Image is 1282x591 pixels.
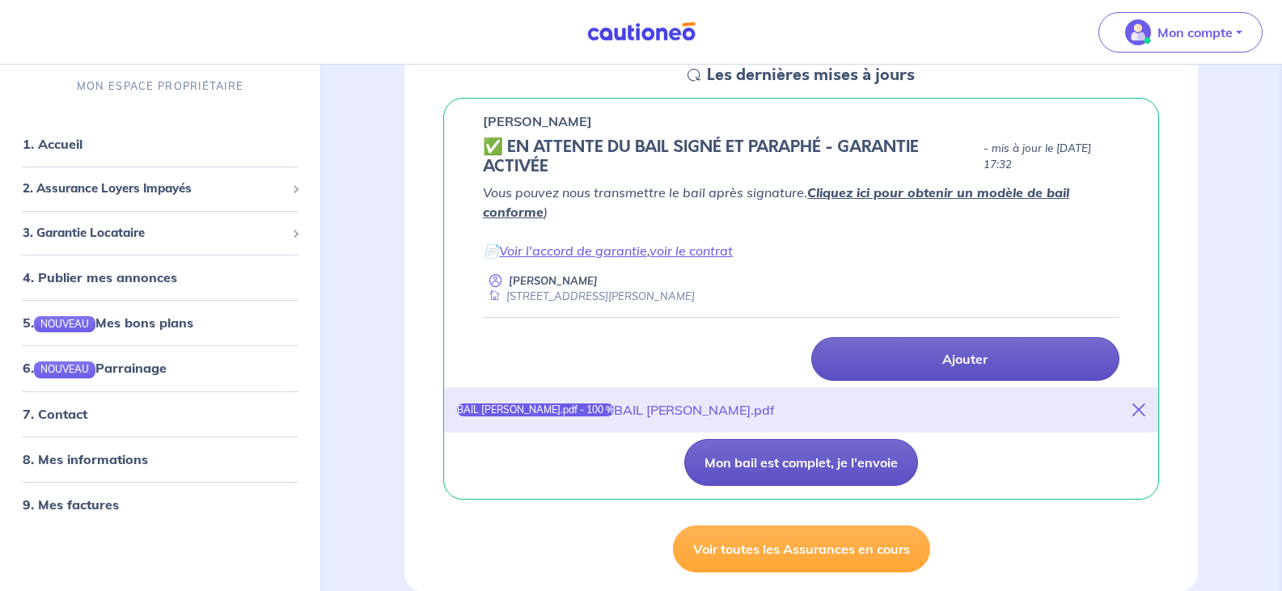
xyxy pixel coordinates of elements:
div: BAIL [PERSON_NAME].pdf - 100 % [457,403,614,416]
img: Cautioneo [581,22,702,42]
h5: ✅️️️ EN ATTENTE DU BAIL SIGNÉ ET PARAPHÉ - GARANTIE ACTIVÉE [483,137,977,176]
div: 1. Accueil [6,128,314,160]
span: 2. Assurance Loyers Impayés [23,179,286,198]
p: MON ESPACE PROPRIÉTAIRE [77,78,243,94]
a: 7. Contact [23,406,87,422]
p: [PERSON_NAME] [509,273,598,289]
i: close-button-title [1132,403,1145,416]
a: Ajouter [811,337,1119,381]
button: Mon bail est complet, je l'envoie [684,439,918,486]
a: Voir toutes les Assurances en cours [673,526,930,572]
div: state: CONTRACT-SIGNED, Context: IN-LANDLORD,IS-GL-CAUTION-IN-LANDLORD [483,137,1119,176]
h5: Les dernières mises à jours [707,65,915,85]
a: 4. Publier mes annonces [23,269,177,285]
div: 5.NOUVEAUMes bons plans [6,306,314,339]
a: 9. Mes factures [23,496,119,513]
p: Mon compte [1157,23,1233,42]
a: 8. Mes informations [23,451,148,467]
div: 2. Assurance Loyers Impayés [6,173,314,205]
a: voir le contrat [649,243,733,259]
div: 3. Garantie Locataire [6,217,314,249]
div: [STREET_ADDRESS][PERSON_NAME] [483,289,695,304]
em: 📄 , [483,243,733,259]
span: 3. Garantie Locataire [23,224,286,243]
img: illu_account_valid_menu.svg [1125,19,1151,45]
div: 8. Mes informations [6,443,314,475]
a: Voir l'accord de garantie [499,243,647,259]
div: 9. Mes factures [6,488,314,521]
a: 5.NOUVEAUMes bons plans [23,314,193,331]
div: 6.NOUVEAUParrainage [6,352,314,384]
div: 4. Publier mes annonces [6,261,314,293]
p: [PERSON_NAME] [483,112,592,131]
a: 1. Accueil [23,136,83,152]
p: Ajouter [942,351,988,367]
div: 7. Contact [6,398,314,430]
a: 6.NOUVEAUParrainage [23,360,167,376]
div: BAIL [PERSON_NAME].pdf [614,400,775,420]
em: Vous pouvez nous transmettre le bail après signature. ) [483,184,1069,220]
button: illu_account_valid_menu.svgMon compte [1098,12,1263,53]
a: Cliquez ici pour obtenir un modèle de bail conforme [483,184,1069,220]
p: - mis à jour le [DATE] 17:32 [984,141,1119,173]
